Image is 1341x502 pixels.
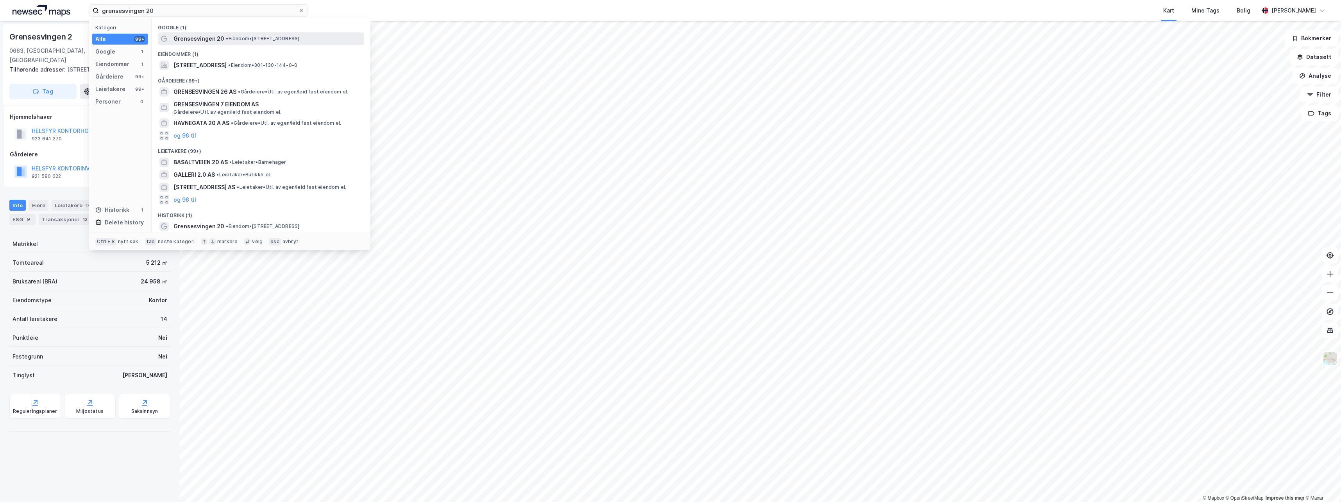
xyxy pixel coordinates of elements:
[237,184,346,190] span: Leietaker • Utl. av egen/leid fast eiendom el.
[1285,30,1338,46] button: Bokmerker
[1293,68,1338,84] button: Analyse
[76,408,104,414] div: Miljøstatus
[216,172,272,178] span: Leietaker • Butikkh. el.
[217,238,238,245] div: markere
[1237,6,1250,15] div: Bolig
[173,170,215,179] span: GALLERI 2.0 AS
[173,109,281,115] span: Gårdeiere • Utl. av egen/leid fast eiendom el.
[158,333,167,342] div: Nei
[95,97,121,106] div: Personer
[173,34,224,43] span: Grensesvingen 20
[152,142,370,156] div: Leietakere (99+)
[9,46,109,65] div: 0663, [GEOGRAPHIC_DATA], [GEOGRAPHIC_DATA]
[13,277,57,286] div: Bruksareal (BRA)
[32,173,61,179] div: 921 580 622
[9,214,36,225] div: ESG
[1163,6,1174,15] div: Kart
[13,258,44,267] div: Tomteareal
[226,36,228,41] span: •
[1302,464,1341,502] div: Kontrollprogram for chat
[25,215,32,223] div: 9
[238,89,348,95] span: Gårdeiere • Utl. av egen/leid fast eiendom el.
[13,371,35,380] div: Tinglyst
[229,159,286,165] span: Leietaker • Barnehager
[149,296,167,305] div: Kontor
[95,47,115,56] div: Google
[231,120,233,126] span: •
[13,239,38,249] div: Matrikkel
[95,205,129,215] div: Historikk
[158,352,167,361] div: Nei
[158,238,195,245] div: neste kategori
[139,207,145,213] div: 1
[1323,351,1337,366] img: Z
[229,159,232,165] span: •
[95,34,106,44] div: Alle
[173,131,196,140] button: og 96 til
[152,18,370,32] div: Google (1)
[29,200,48,211] div: Eiere
[228,62,297,68] span: Eiendom • 301-130-144-0-0
[10,150,170,159] div: Gårdeiere
[9,66,67,73] span: Tilhørende adresser:
[9,65,164,74] div: [STREET_ADDRESS]
[1226,495,1264,501] a: OpenStreetMap
[1191,6,1219,15] div: Mine Tags
[1300,87,1338,102] button: Filter
[228,62,231,68] span: •
[10,112,170,122] div: Hjemmelshaver
[173,87,236,97] span: GRENSESVINGEN 26 AS
[173,222,224,231] span: Grensesvingen 20
[122,371,167,380] div: [PERSON_NAME]
[1302,464,1341,502] iframe: Chat Widget
[152,45,370,59] div: Eiendommer (1)
[99,5,298,16] input: Søk på adresse, matrikkel, gårdeiere, leietakere eller personer
[161,314,167,324] div: 14
[39,214,92,225] div: Transaksjoner
[118,238,139,245] div: nytt søk
[13,296,52,305] div: Eiendomstype
[173,158,228,167] span: BASALTVEIEN 20 AS
[1271,6,1316,15] div: [PERSON_NAME]
[1290,49,1338,65] button: Datasett
[32,136,62,142] div: 923 641 270
[216,172,219,177] span: •
[1203,495,1224,501] a: Mapbox
[283,238,299,245] div: avbryt
[9,84,77,99] button: Tag
[95,25,148,30] div: Kategori
[1266,495,1304,501] a: Improve this map
[152,206,370,220] div: Historikk (1)
[173,118,229,128] span: HAVNEGATA 20 A AS
[226,36,299,42] span: Eiendom • [STREET_ADDRESS]
[139,48,145,55] div: 1
[139,99,145,105] div: 0
[231,120,341,126] span: Gårdeiere • Utl. av egen/leid fast eiendom el.
[173,195,196,204] button: og 96 til
[95,72,123,81] div: Gårdeiere
[134,36,145,42] div: 99+
[226,223,299,229] span: Eiendom • [STREET_ADDRESS]
[145,238,157,246] div: tab
[13,333,38,342] div: Punktleie
[269,238,281,246] div: esc
[13,314,57,324] div: Antall leietakere
[13,408,57,414] div: Reguleringsplaner
[9,30,74,43] div: Grensesvingen 2
[95,84,125,94] div: Leietakere
[52,200,95,211] div: Leietakere
[173,61,227,70] span: [STREET_ADDRESS]
[13,5,70,16] img: logo.a4113a55bc3d86da70a041830d287a7e.svg
[226,223,228,229] span: •
[9,200,26,211] div: Info
[81,215,89,223] div: 12
[95,59,129,69] div: Eiendommer
[1302,106,1338,121] button: Tags
[139,61,145,67] div: 1
[95,238,116,246] div: Ctrl + k
[237,184,239,190] span: •
[105,218,144,227] div: Delete history
[84,201,92,209] div: 14
[173,183,235,192] span: [STREET_ADDRESS] AS
[141,277,167,286] div: 24 958 ㎡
